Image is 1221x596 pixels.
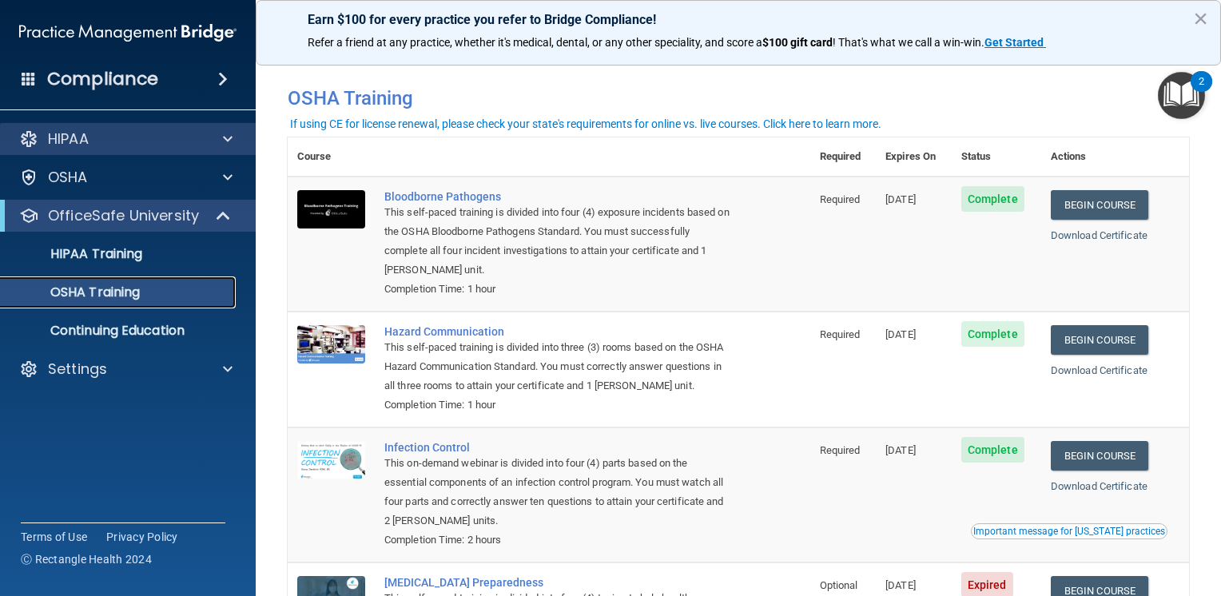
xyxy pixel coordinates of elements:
th: Actions [1041,137,1189,177]
button: Open Resource Center, 2 new notifications [1158,72,1205,119]
a: Terms of Use [21,529,87,545]
a: OfficeSafe University [19,206,232,225]
p: Earn $100 for every practice you refer to Bridge Compliance! [308,12,1169,27]
p: Settings [48,360,107,379]
div: Completion Time: 1 hour [384,280,730,299]
th: Status [952,137,1041,177]
p: OfficeSafe University [48,206,199,225]
a: Settings [19,360,233,379]
span: Ⓒ Rectangle Health 2024 [21,551,152,567]
a: Download Certificate [1051,229,1147,241]
div: This self-paced training is divided into three (3) rooms based on the OSHA Hazard Communication S... [384,338,730,395]
span: ! That's what we call a win-win. [833,36,984,49]
th: Course [288,137,375,177]
button: If using CE for license renewal, please check your state's requirements for online vs. live cours... [288,116,884,132]
a: Privacy Policy [106,529,178,545]
a: Begin Course [1051,325,1148,355]
a: Get Started [984,36,1046,49]
p: OSHA [48,168,88,187]
strong: Get Started [984,36,1044,49]
span: Required [820,328,861,340]
span: Refer a friend at any practice, whether it's medical, dental, or any other speciality, and score a [308,36,762,49]
a: OSHA [19,168,233,187]
a: HIPAA [19,129,233,149]
div: 2 [1199,81,1204,102]
p: HIPAA Training [10,246,142,262]
span: Required [820,444,861,456]
span: Complete [961,321,1024,347]
span: Required [820,193,861,205]
span: Complete [961,437,1024,463]
button: Close [1193,6,1208,31]
a: Infection Control [384,441,730,454]
h4: Compliance [47,68,158,90]
p: HIPAA [48,129,89,149]
div: This self-paced training is divided into four (4) exposure incidents based on the OSHA Bloodborne... [384,203,730,280]
a: [MEDICAL_DATA] Preparedness [384,576,730,589]
a: Hazard Communication [384,325,730,338]
div: If using CE for license renewal, please check your state's requirements for online vs. live cours... [290,118,881,129]
span: [DATE] [885,328,916,340]
button: Read this if you are a dental practitioner in the state of CA [971,523,1167,539]
a: Download Certificate [1051,364,1147,376]
span: [DATE] [885,579,916,591]
a: Bloodborne Pathogens [384,190,730,203]
img: PMB logo [19,17,237,49]
div: Completion Time: 2 hours [384,530,730,550]
a: Download Certificate [1051,480,1147,492]
p: Continuing Education [10,323,229,339]
div: Important message for [US_STATE] practices [973,526,1165,536]
h4: OSHA Training [288,87,1189,109]
span: [DATE] [885,444,916,456]
span: [DATE] [885,193,916,205]
th: Required [810,137,877,177]
a: Begin Course [1051,190,1148,220]
a: Begin Course [1051,441,1148,471]
strong: $100 gift card [762,36,833,49]
span: Optional [820,579,858,591]
p: OSHA Training [10,284,140,300]
th: Expires On [876,137,952,177]
span: Complete [961,186,1024,212]
div: Completion Time: 1 hour [384,395,730,415]
div: This on-demand webinar is divided into four (4) parts based on the essential components of an inf... [384,454,730,530]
